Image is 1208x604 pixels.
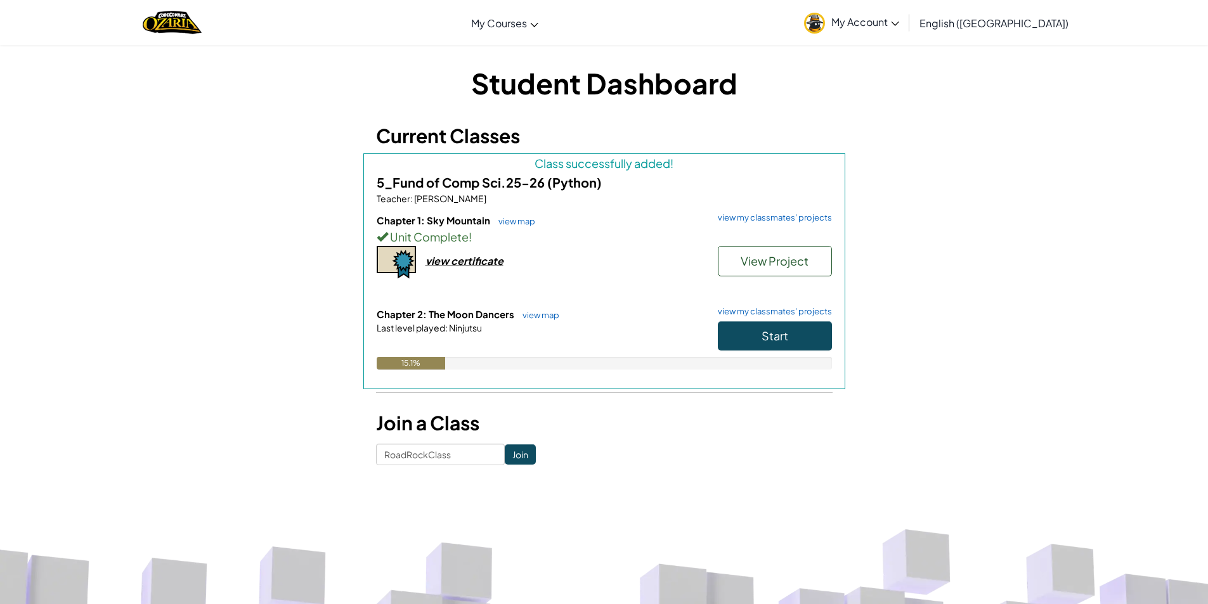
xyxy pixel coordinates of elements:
[377,254,503,267] a: view certificate
[469,229,472,244] span: !
[388,229,469,244] span: Unit Complete
[377,174,547,190] span: 5_Fund of Comp Sci.25-26
[377,246,416,279] img: certificate-icon.png
[762,328,788,343] span: Start
[547,174,602,190] span: (Python)
[804,13,825,34] img: avatar
[448,322,482,333] span: Ninjutsu
[492,216,535,226] a: view map
[376,409,833,437] h3: Join a Class
[376,444,505,465] input: <Enter Class Code>
[377,154,832,172] div: Class successfully added!
[711,307,832,316] a: view my classmates' projects
[798,3,906,42] a: My Account
[377,308,516,320] span: Chapter 2: The Moon Dancers
[831,15,899,29] span: My Account
[919,16,1068,30] span: English ([GEOGRAPHIC_DATA])
[376,63,833,103] h1: Student Dashboard
[445,322,448,333] span: :
[377,214,492,226] span: Chapter 1: Sky Mountain
[913,6,1075,40] a: English ([GEOGRAPHIC_DATA])
[377,193,410,204] span: Teacher
[741,254,809,268] span: View Project
[718,321,832,350] button: Start
[516,310,559,320] a: view map
[711,214,832,222] a: view my classmates' projects
[505,444,536,465] input: Join
[465,6,545,40] a: My Courses
[376,122,833,150] h3: Current Classes
[410,193,413,204] span: :
[143,10,202,35] a: Ozaria by CodeCombat logo
[718,246,832,276] button: View Project
[471,16,527,30] span: My Courses
[377,322,445,333] span: Last level played
[377,357,445,369] div: 15.1%
[425,254,503,267] div: view certificate
[413,193,486,204] span: [PERSON_NAME]
[143,10,202,35] img: Home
